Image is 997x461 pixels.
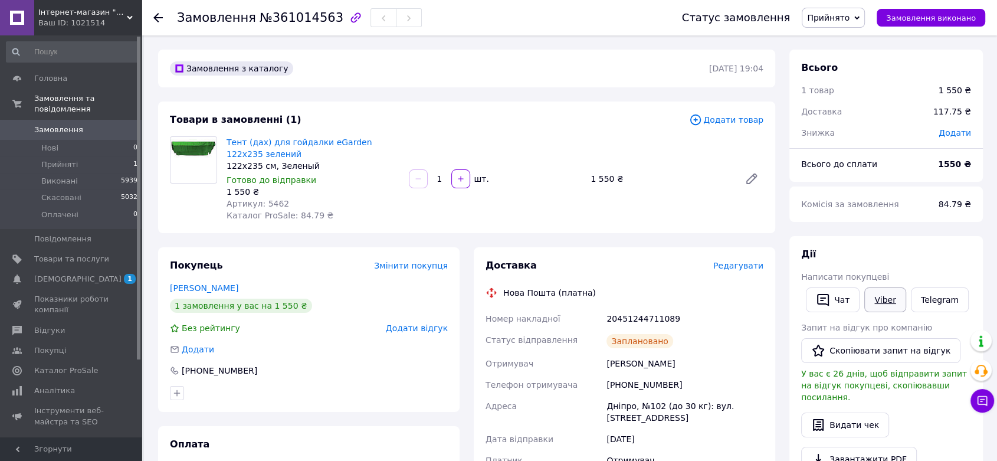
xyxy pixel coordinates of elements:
[682,12,791,24] div: Статус замовлення
[153,12,163,24] div: Повернутися назад
[34,274,122,285] span: [DEMOGRAPHIC_DATA]
[34,345,66,356] span: Покупці
[877,9,985,27] button: Замовлення виконано
[801,128,835,138] span: Знижка
[938,159,971,169] b: 1550 ₴
[801,200,899,209] span: Комісія за замовлення
[926,99,978,125] div: 117.75 ₴
[170,283,238,293] a: [PERSON_NAME]
[170,139,217,181] img: Тент (дах) для гойдалки eGarden 122х235 зелений
[806,287,860,312] button: Чат
[801,323,932,332] span: Запит на відгук про компанію
[170,61,293,76] div: Замовлення з каталогу
[486,434,553,444] span: Дата відправки
[41,159,78,170] span: Прийняті
[801,159,877,169] span: Всього до сплати
[121,192,137,203] span: 5032
[801,107,842,116] span: Доставка
[34,254,109,264] span: Товари та послуги
[227,186,399,198] div: 1 550 ₴
[177,11,256,25] span: Замовлення
[170,114,301,125] span: Товари в замовленні (1)
[606,334,673,348] div: Заплановано
[604,374,766,395] div: [PHONE_NUMBER]
[586,171,735,187] div: 1 550 ₴
[6,41,139,63] input: Пошук
[604,429,766,450] div: [DATE]
[182,323,240,333] span: Без рейтингу
[486,335,578,345] span: Статус відправлення
[801,369,967,402] span: У вас є 26 днів, щоб відправити запит на відгук покупцеві, скопіювавши посилання.
[801,62,838,73] span: Всього
[170,439,209,450] span: Оплата
[227,138,372,159] a: Тент (дах) для гойдалки eGarden 122х235 зелений
[486,314,560,323] span: Номер накладної
[41,143,58,153] span: Нові
[970,389,994,413] button: Чат з покупцем
[227,160,399,172] div: 122х235 см, Зеленый
[713,261,763,270] span: Редагувати
[182,345,214,354] span: Додати
[486,359,533,368] span: Отримувач
[939,200,971,209] span: 84.79 ₴
[604,395,766,429] div: Дніпро, №102 (до 30 кг): вул. [STREET_ADDRESS]
[939,84,971,96] div: 1 550 ₴
[939,128,971,138] span: Додати
[689,113,763,126] span: Додати товар
[170,260,223,271] span: Покупець
[181,365,258,377] div: [PHONE_NUMBER]
[709,64,763,73] time: [DATE] 19:04
[133,159,137,170] span: 1
[124,274,136,284] span: 1
[133,143,137,153] span: 0
[121,176,137,187] span: 5939
[34,325,65,336] span: Відгуки
[38,18,142,28] div: Ваш ID: 1021514
[801,338,960,363] button: Скопіювати запит на відгук
[34,73,67,84] span: Головна
[34,437,109,458] span: Управління сайтом
[740,167,763,191] a: Редагувати
[801,86,834,95] span: 1 товар
[34,93,142,115] span: Замовлення та повідомлення
[227,175,316,185] span: Готово до відправки
[41,192,81,203] span: Скасовані
[486,401,517,411] span: Адреса
[911,287,969,312] a: Telegram
[34,125,83,135] span: Замовлення
[34,406,109,427] span: Інструменти веб-майстра та SEO
[41,176,78,187] span: Виконані
[807,13,850,22] span: Прийнято
[864,287,906,312] a: Viber
[133,210,137,220] span: 0
[486,260,537,271] span: Доставка
[801,272,889,282] span: Написати покупцеві
[227,199,289,208] span: Артикул: 5462
[500,287,599,299] div: Нова Пошта (платна)
[227,211,333,220] span: Каталог ProSale: 84.79 ₴
[386,323,448,333] span: Додати відгук
[486,380,578,390] span: Телефон отримувача
[374,261,448,270] span: Змінити покупця
[604,308,766,329] div: 20451244711089
[41,210,78,220] span: Оплачені
[170,299,312,313] div: 1 замовлення у вас на 1 550 ₴
[34,234,91,244] span: Повідомлення
[886,14,976,22] span: Замовлення виконано
[471,173,490,185] div: шт.
[801,413,889,437] button: Видати чек
[260,11,343,25] span: №361014563
[34,365,98,376] span: Каталог ProSale
[34,385,75,396] span: Аналітика
[801,249,816,260] span: Дії
[34,294,109,315] span: Показники роботи компанії
[38,7,127,18] span: Інтернет-магазин "Бандеролі", товари для дому, товари для відпочинку, подарунки, сувеніри
[604,353,766,374] div: [PERSON_NAME]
